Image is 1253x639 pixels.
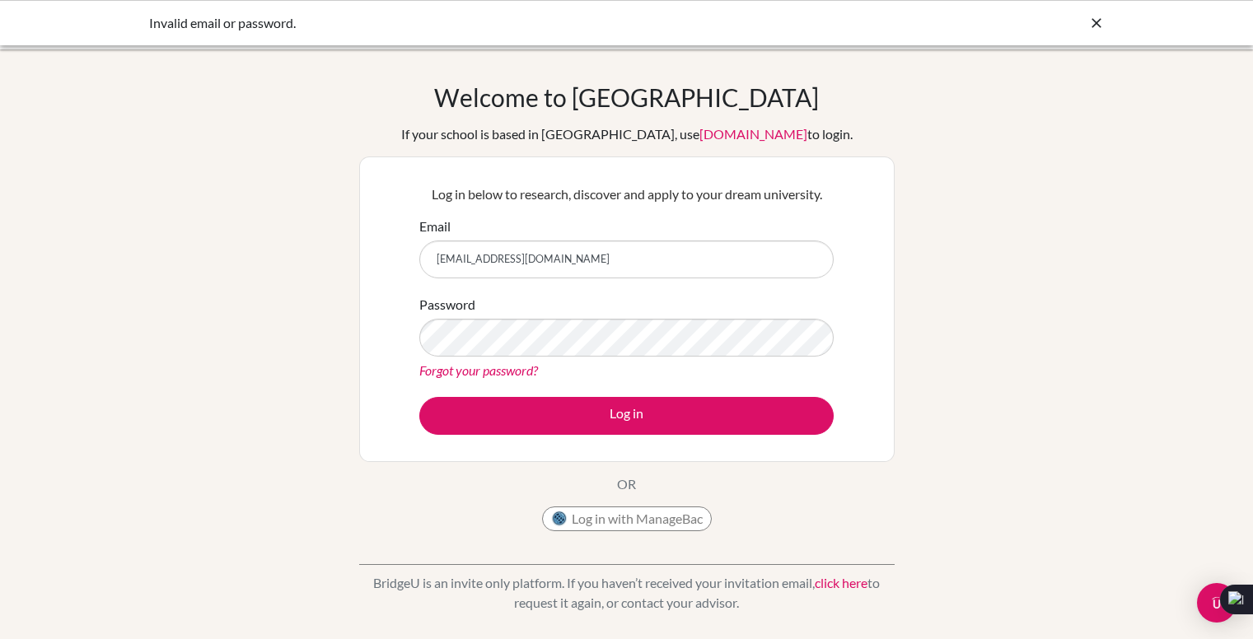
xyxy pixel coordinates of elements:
div: Invalid email or password. [149,13,858,33]
a: click here [815,575,867,590]
p: OR [617,474,636,494]
div: If your school is based in [GEOGRAPHIC_DATA], use to login. [401,124,853,144]
a: Forgot your password? [419,362,538,378]
p: BridgeU is an invite only platform. If you haven’t received your invitation email, to request it ... [359,573,895,613]
a: [DOMAIN_NAME] [699,126,807,142]
label: Email [419,217,451,236]
h1: Welcome to [GEOGRAPHIC_DATA] [434,82,819,112]
p: Log in below to research, discover and apply to your dream university. [419,184,834,204]
button: Log in [419,397,834,435]
button: Log in with ManageBac [542,506,712,531]
div: Open Intercom Messenger [1197,583,1237,623]
label: Password [419,295,475,315]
